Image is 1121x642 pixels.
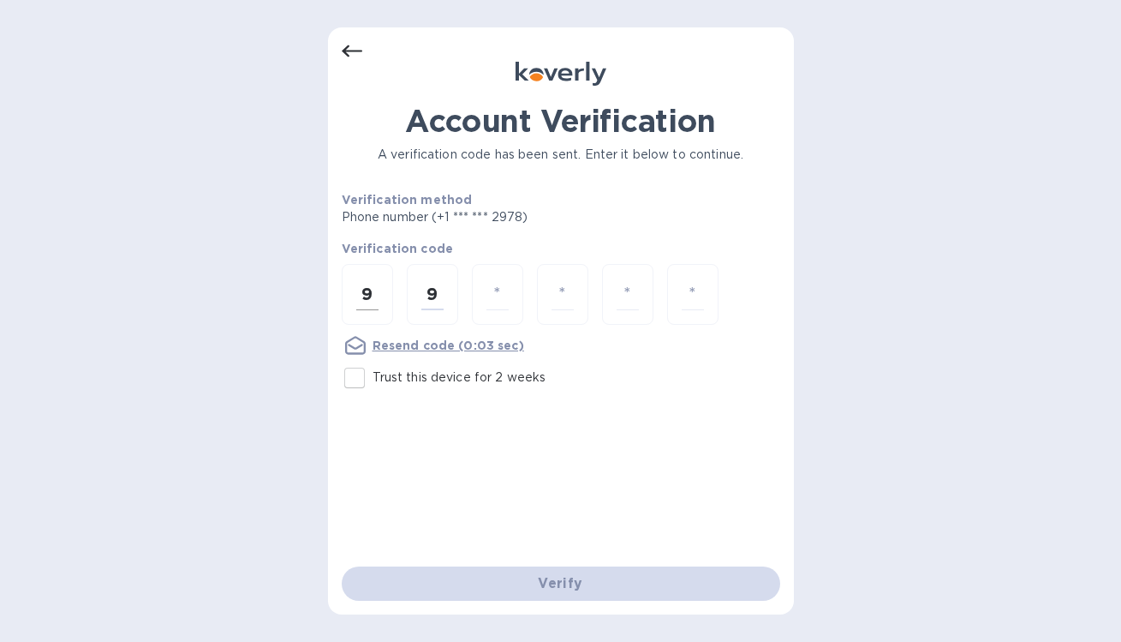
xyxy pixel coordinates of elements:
[373,339,524,352] u: Resend code (0:03 sec)
[373,369,546,387] p: Trust this device for 2 weeks
[342,240,780,257] p: Verification code
[342,208,659,226] p: Phone number (+1 *** *** 2978)
[342,103,780,139] h1: Account Verification
[342,193,473,207] b: Verification method
[342,146,780,164] p: A verification code has been sent. Enter it below to continue.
